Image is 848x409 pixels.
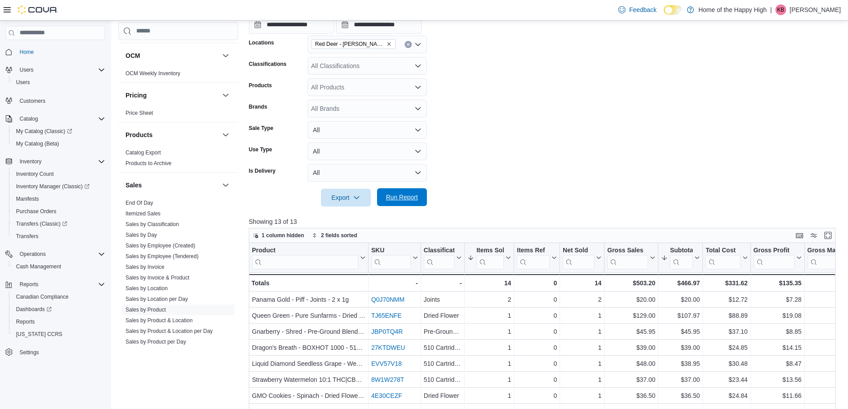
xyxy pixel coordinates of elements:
[664,5,682,15] input: Dark Mode
[252,247,358,269] div: Product
[371,247,411,255] div: SKU
[126,149,161,156] span: Catalog Export
[16,65,105,75] span: Users
[517,342,557,353] div: 0
[126,109,153,117] span: Price Sheet
[252,326,365,337] div: Gnarberry - Shred - Pre-Ground Blend - 14g
[249,217,842,226] p: Showing 13 of 13
[12,329,105,340] span: Washington CCRS
[220,50,231,61] button: OCM
[126,91,146,100] h3: Pricing
[386,41,392,47] button: Remove Red Deer - Dawson Centre - Fire & Flower from selection in this group
[252,294,365,305] div: Panama Gold - Piff - Joints - 2 x 1g
[126,296,188,302] a: Sales by Location per Day
[126,285,168,292] a: Sales by Location
[753,342,801,353] div: $14.15
[706,294,747,305] div: $12.72
[252,358,365,369] div: Liquid Diamond Seedless Grape - Weed Me Max - 510 Cartridges - 1mL
[12,138,105,149] span: My Catalog (Beta)
[12,304,105,315] span: Dashboards
[126,160,171,166] a: Products to Archive
[126,275,189,281] a: Sales by Invoice & Product
[706,374,747,385] div: $23.44
[12,126,105,137] span: My Catalog (Classic)
[467,374,511,385] div: 1
[563,374,601,385] div: 1
[20,349,39,356] span: Settings
[424,247,455,255] div: Classification
[661,342,700,353] div: $39.00
[424,390,462,401] div: Dried Flower
[371,247,418,269] button: SKU
[326,189,365,207] span: Export
[371,392,402,399] a: 4E30CEZF
[467,390,511,401] div: 1
[126,210,161,217] span: Itemized Sales
[371,360,402,367] a: EVV57V18
[371,296,405,303] a: Q0J70NMM
[706,247,740,269] div: Total Cost
[9,230,109,243] button: Transfers
[563,390,601,401] div: 1
[670,247,693,269] div: Subtotal
[321,189,371,207] button: Export
[126,328,213,334] a: Sales by Product & Location per Day
[126,130,153,139] h3: Products
[661,294,700,305] div: $20.00
[753,358,801,369] div: $8.47
[321,232,357,239] span: 2 fields sorted
[16,113,105,124] span: Catalog
[126,317,193,324] span: Sales by Product & Location
[12,316,38,327] a: Reports
[808,230,819,241] button: Display options
[126,253,199,260] span: Sales by Employee (Tendered)
[9,218,109,230] a: Transfers (Classic)
[563,278,601,288] div: 14
[126,110,153,116] a: Price Sheet
[126,211,161,217] a: Itemized Sales
[517,247,550,255] div: Items Ref
[371,376,404,383] a: 8W1W278T
[517,326,557,337] div: 0
[16,47,37,57] a: Home
[698,4,767,15] p: Home of the Happy High
[262,232,304,239] span: 1 column hidden
[706,358,747,369] div: $30.48
[775,4,786,15] div: Kelci Brenna
[467,326,511,337] div: 1
[517,390,557,401] div: 0
[308,121,427,139] button: All
[706,247,747,269] button: Total Cost
[12,181,93,192] a: Inventory Manager (Classic)
[467,310,511,321] div: 1
[126,70,180,77] a: OCM Weekly Inventory
[16,233,38,240] span: Transfers
[794,230,805,241] button: Keyboard shortcuts
[371,278,418,288] div: -
[467,278,511,288] div: 14
[220,90,231,101] button: Pricing
[249,167,276,174] label: Is Delivery
[12,138,63,149] a: My Catalog (Beta)
[16,306,52,313] span: Dashboards
[607,358,655,369] div: $48.00
[126,307,166,313] a: Sales by Product
[126,339,186,345] a: Sales by Product per Day
[252,278,365,288] div: Totals
[126,296,188,303] span: Sales by Location per Day
[126,243,195,249] a: Sales by Employee (Created)
[424,326,462,337] div: Pre-Ground Blend
[16,170,54,178] span: Inventory Count
[16,347,42,358] a: Settings
[126,242,195,249] span: Sales by Employee (Created)
[386,193,418,202] span: Run Report
[252,342,365,353] div: Dragon's Breath - BOXHOT 1000 - 510 Cartridges - 1.2mL
[126,306,166,313] span: Sales by Product
[16,113,41,124] button: Catalog
[12,126,76,137] a: My Catalog (Classic)
[753,374,801,385] div: $13.56
[220,180,231,190] button: Sales
[118,68,238,82] div: OCM
[563,247,594,269] div: Net Sold
[16,79,30,86] span: Users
